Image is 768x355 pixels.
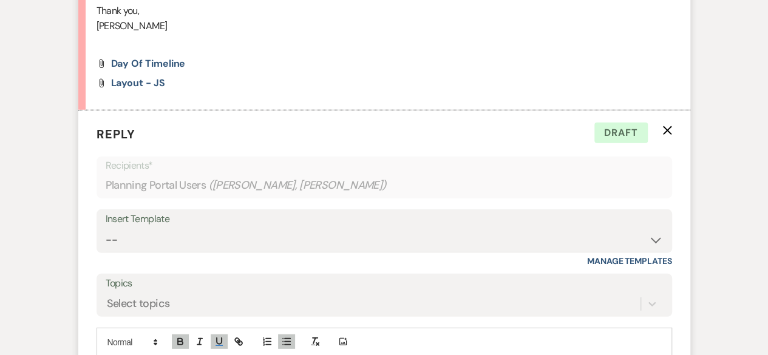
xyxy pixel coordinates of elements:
[97,126,135,142] span: Reply
[111,57,186,70] span: Day of Timeline
[107,296,170,312] div: Select topics
[106,275,663,292] label: Topics
[208,177,387,194] span: ( [PERSON_NAME], [PERSON_NAME] )
[111,78,165,88] a: Layout - JS
[587,255,672,266] a: Manage Templates
[106,158,663,174] p: Recipients*
[594,123,648,143] span: Draft
[106,211,663,228] div: Insert Template
[97,3,672,19] p: Thank you,
[106,174,663,197] div: Planning Portal Users
[111,76,165,89] span: Layout - JS
[111,59,186,69] a: Day of Timeline
[97,18,672,34] p: [PERSON_NAME]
